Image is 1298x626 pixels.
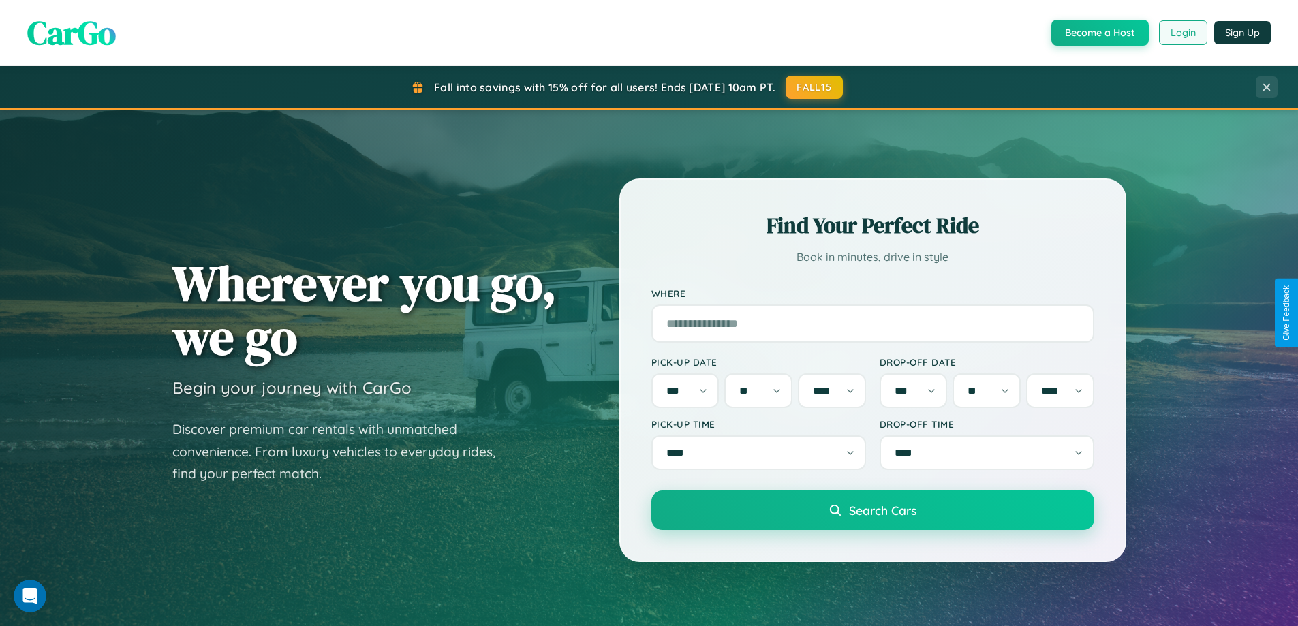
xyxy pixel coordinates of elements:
label: Drop-off Time [880,418,1094,430]
label: Drop-off Date [880,356,1094,368]
label: Pick-up Date [651,356,866,368]
iframe: Intercom live chat [14,580,46,612]
p: Discover premium car rentals with unmatched convenience. From luxury vehicles to everyday rides, ... [172,418,513,485]
span: Search Cars [849,503,916,518]
h1: Wherever you go, we go [172,256,557,364]
p: Book in minutes, drive in style [651,247,1094,267]
button: Search Cars [651,490,1094,530]
button: Login [1159,20,1207,45]
label: Pick-up Time [651,418,866,430]
span: CarGo [27,10,116,55]
button: Become a Host [1051,20,1149,46]
div: Give Feedback [1282,285,1291,341]
label: Where [651,287,1094,299]
button: FALL15 [786,76,843,99]
span: Fall into savings with 15% off for all users! Ends [DATE] 10am PT. [434,80,775,94]
h3: Begin your journey with CarGo [172,377,412,398]
button: Sign Up [1214,21,1271,44]
h2: Find Your Perfect Ride [651,210,1094,240]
